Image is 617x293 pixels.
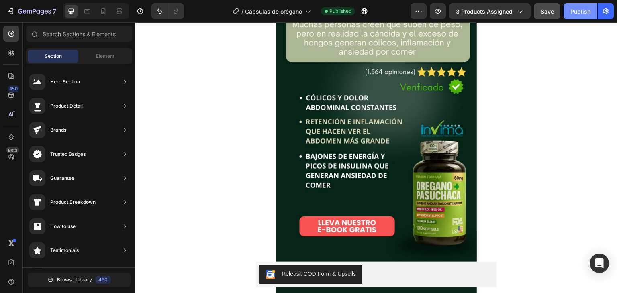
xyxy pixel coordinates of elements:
div: 450 [8,85,19,92]
button: Releasit COD Form & Upsells [124,242,227,262]
span: / [241,7,243,16]
div: Product Detail [50,102,83,110]
div: Releasit COD Form & Upsells [146,247,221,256]
button: Browse Library450 [28,273,131,287]
span: Save [541,8,554,15]
div: Open Intercom Messenger [590,254,609,273]
p: 7 [53,6,56,16]
div: 450 [95,276,111,284]
iframe: Design area [135,22,617,293]
span: Section [45,53,62,60]
div: Brands [50,126,66,134]
button: Publish [564,3,597,19]
input: Search Sections & Elements [26,26,132,42]
div: Trusted Badges [50,150,86,158]
span: Browse Library [57,276,92,283]
button: 7 [3,3,60,19]
span: Published [329,8,351,15]
span: Element [96,53,114,60]
div: How to use [50,222,76,230]
button: Save [534,3,560,19]
div: Undo/Redo [151,3,184,19]
div: Testimonials [50,246,79,254]
img: CKKYs5695_ICEAE=.webp [130,247,140,257]
div: Hero Section [50,78,80,86]
div: Guarantee [50,174,74,182]
button: 3 products assigned [449,3,531,19]
div: Beta [6,147,19,153]
div: Publish [570,7,590,16]
span: Cápsulas de orégano [245,7,302,16]
div: Product Breakdown [50,198,96,206]
span: 3 products assigned [456,7,513,16]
